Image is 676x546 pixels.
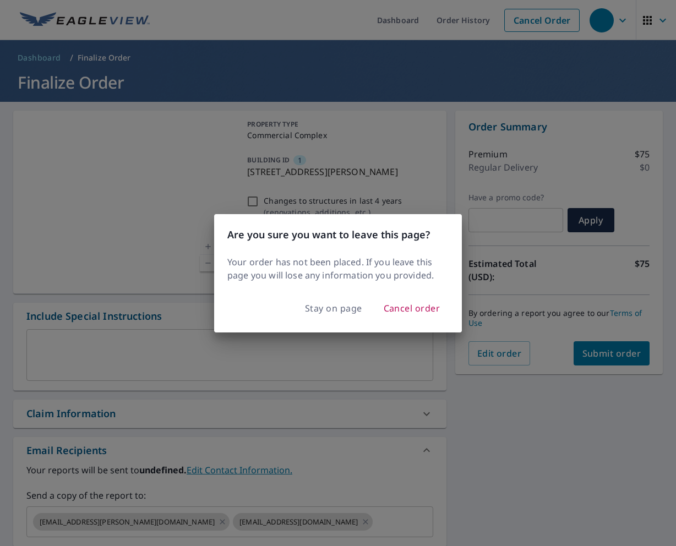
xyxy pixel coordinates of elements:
button: Stay on page [297,298,370,319]
span: Stay on page [305,301,362,316]
h3: Are you sure you want to leave this page? [227,227,449,242]
button: Cancel order [375,297,449,319]
p: Your order has not been placed. If you leave this page you will lose any information you provided. [227,255,449,282]
span: Cancel order [384,301,440,316]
